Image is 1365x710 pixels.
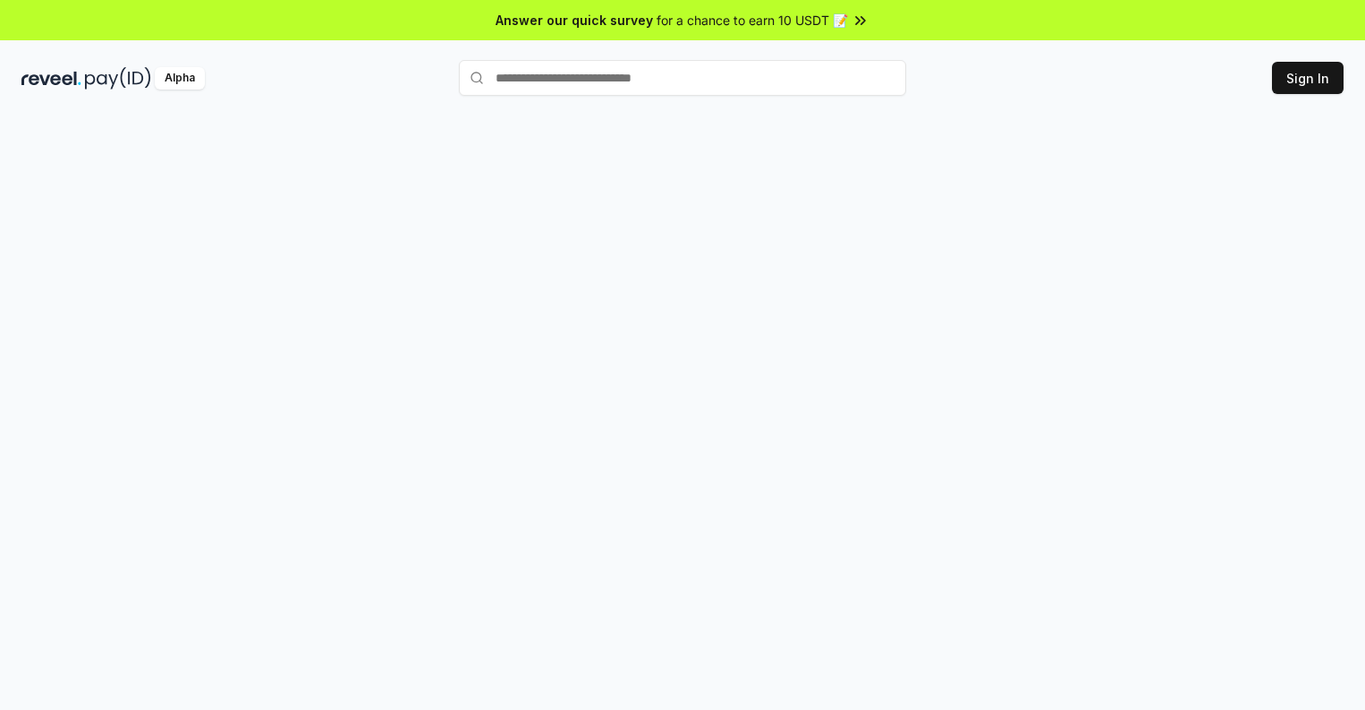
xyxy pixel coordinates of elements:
[496,11,653,30] span: Answer our quick survey
[1272,62,1344,94] button: Sign In
[657,11,848,30] span: for a chance to earn 10 USDT 📝
[85,67,151,90] img: pay_id
[21,67,81,90] img: reveel_dark
[155,67,205,90] div: Alpha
